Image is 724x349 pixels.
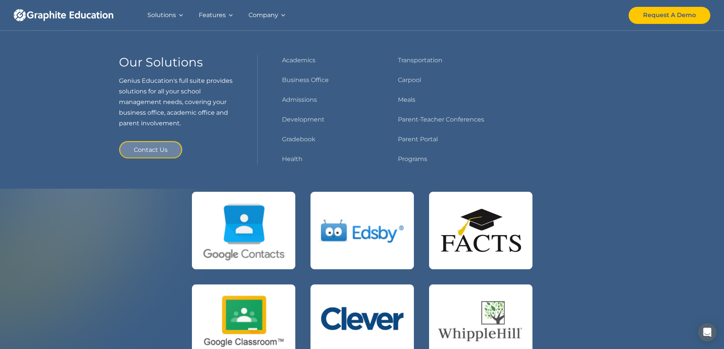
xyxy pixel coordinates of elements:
a: Gradebook [282,134,315,145]
div: Open Intercom Messenger [698,323,716,341]
a: Transportation [398,55,442,66]
a: Carpool [398,75,421,85]
a: Academics [282,55,315,66]
img: Clever Logo [318,303,406,337]
a: Parent Portal [398,134,438,145]
a: Meals [398,95,415,105]
a: Parent-Teacher Conferences [398,114,484,125]
a: Programs [398,154,427,164]
a: Health [282,154,303,164]
img: Google Classroom Logo [200,292,287,347]
h3: Our Solutions [119,55,203,69]
div: Request A Demo [643,10,696,21]
a: Business Office [282,75,329,85]
a: Development [282,114,325,125]
div: Solutions [147,10,176,21]
a: Request A Demo [629,7,710,24]
img: WhippleHill Logo [437,297,524,343]
a: Contact Us [119,141,182,158]
div: Company [249,10,278,21]
img: Facts Logo [437,207,524,255]
div: Features [199,10,226,21]
img: Google Contacts Logo [200,200,287,261]
div: Contact Us [134,145,168,155]
p: Genius Education's full suite provides solutions for all your school management needs, covering y... [119,76,233,129]
img: Edsby Logo [318,215,406,246]
a: Admissions [282,95,317,105]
